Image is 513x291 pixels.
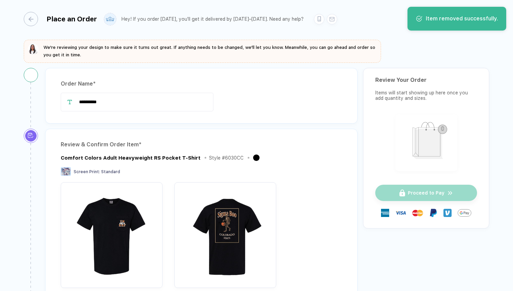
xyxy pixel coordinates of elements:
[121,16,304,22] div: Hey! If you order [DATE], you'll get it delivered by [DATE]–[DATE]. Need any help?
[443,209,452,217] img: Venmo
[458,206,471,220] img: GPay
[101,169,120,174] span: Standard
[46,15,97,23] div: Place an Order
[104,13,116,25] img: user profile
[61,78,342,89] div: Order Name
[375,90,477,101] div: Items will start showing up here once you add quantity and sizes.
[61,167,71,176] img: Screen Print
[28,44,39,55] img: sophie
[74,169,100,174] span: Screen Print :
[64,186,159,281] img: 1759884007147vfjwj_nt_front.png
[61,139,342,150] div: Review & Confirm Order Item
[429,209,437,217] img: Paypal
[412,207,423,218] img: master-card
[178,186,273,281] img: 1759884007147fadca_nt_back.png
[395,207,406,218] img: visa
[426,15,498,22] div: Item removed successfully.
[28,44,377,59] button: We're reviewing your design to make sure it turns out great. If anything needs to be changed, we'...
[381,209,389,217] img: express
[43,45,375,57] span: We're reviewing your design to make sure it turns out great. If anything needs to be changed, we'...
[61,155,201,161] div: Comfort Colors Adult Heavyweight RS Pocket T-Shirt
[209,155,244,161] div: Style # 6030CC
[398,117,454,167] img: shopping_bag.png
[375,77,477,83] div: Review Your Order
